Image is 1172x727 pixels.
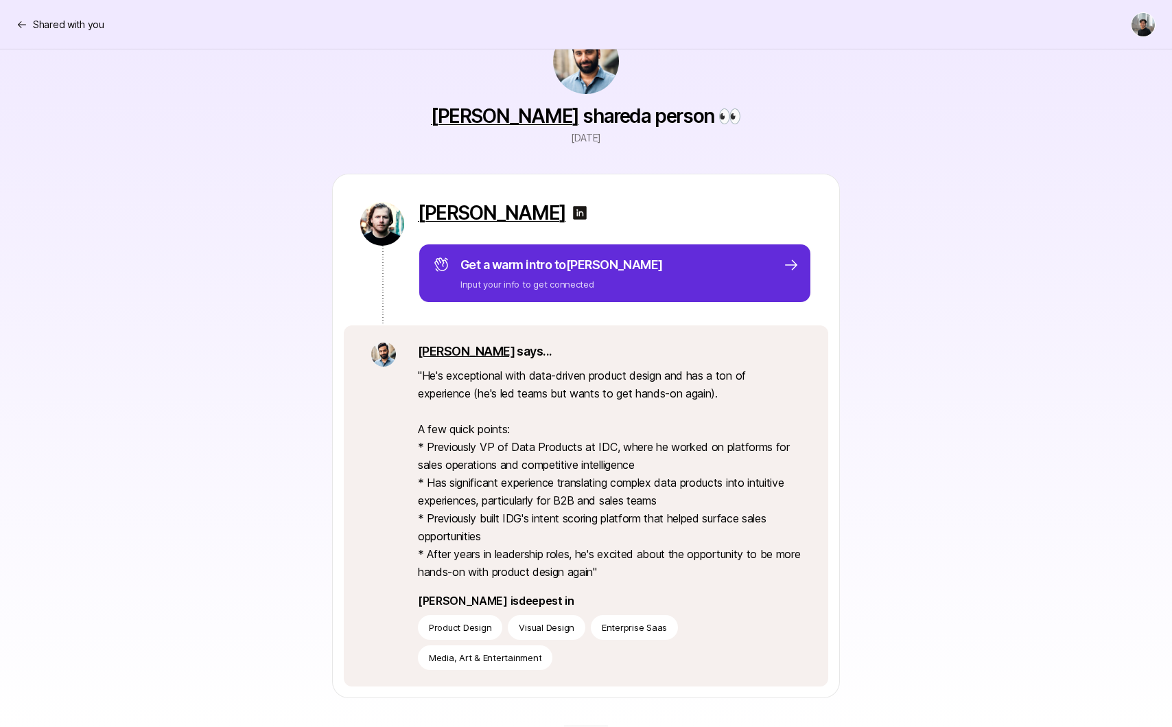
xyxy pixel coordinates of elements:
[460,277,663,291] p: Input your info to get connected
[418,367,801,581] p: " He's exceptional with data-driven product design and has a ton of experience (he's led teams bu...
[418,592,801,610] p: [PERSON_NAME] is deepest in
[1132,13,1155,36] img: Billy Tseng
[371,342,396,367] img: 407de850_77b5_4b3d_9afd_7bcde05681ca.jpg
[431,104,579,128] a: [PERSON_NAME]
[1131,12,1156,37] button: Billy Tseng
[429,621,491,634] p: Product Design
[418,344,515,358] a: [PERSON_NAME]
[553,28,619,94] img: 407de850_77b5_4b3d_9afd_7bcde05681ca.jpg
[431,105,741,127] p: shared a person 👀
[460,255,663,275] p: Get a warm intro
[360,202,404,246] img: 7c862e2b_1ab2_4e72_b75f_4b7e4fbd3ec0.jpg
[602,621,667,634] p: Enterprise Saas
[429,651,541,665] p: Media, Art & Entertainment
[554,257,663,272] span: to [PERSON_NAME]
[572,205,588,221] img: linkedin-logo
[571,130,601,146] p: [DATE]
[418,202,566,224] a: [PERSON_NAME]
[33,16,104,33] p: Shared with you
[519,621,574,634] p: Visual Design
[418,342,801,361] p: says...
